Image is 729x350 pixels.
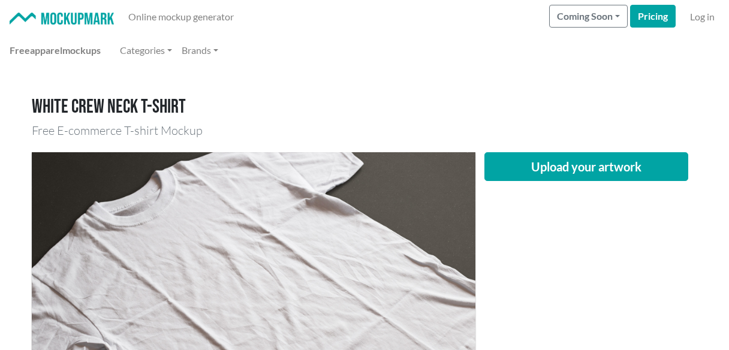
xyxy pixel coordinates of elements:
span: apparel [30,44,62,56]
a: Pricing [630,5,676,28]
a: Brands [177,38,223,62]
a: Freeapparelmockups [5,38,106,62]
button: Upload your artwork [484,152,688,181]
a: Online mockup generator [123,5,239,29]
a: Log in [685,5,719,29]
h1: White crew neck T-shirt [32,96,697,119]
img: Mockup Mark [10,13,114,25]
h3: Free E-commerce T-shirt Mockup [32,123,697,138]
a: Categories [115,38,177,62]
button: Coming Soon [549,5,628,28]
